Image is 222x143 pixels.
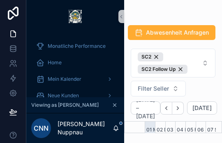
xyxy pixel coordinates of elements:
button: Select Button [131,49,215,77]
span: Monatliche Performance [48,43,106,49]
button: Next [172,102,184,115]
button: 04 Do. [177,122,193,138]
button: [DATE] [187,101,217,115]
div: SC2 [138,52,163,61]
button: 03 Mi. [167,122,182,138]
button: 06 Sa. [197,122,213,138]
a: Mein Kalender [31,72,119,87]
a: Neue Kunden [31,88,119,103]
img: App logo [69,10,82,23]
button: Abwesenheit Anfragen [128,25,215,40]
div: scrollable content [26,33,124,97]
span: [DATE] [192,104,212,112]
span: Abwesenheit Anfragen [146,28,209,37]
button: 02 Di. [157,122,171,138]
span: Mein Kalender [48,76,81,82]
span: CNN [34,123,49,133]
span: Home [48,59,62,66]
button: Unselect SC_2 [138,52,163,61]
p: [PERSON_NAME] Nuppnau [58,120,113,136]
button: Unselect SC_2_FOLLOW_UP [138,65,187,74]
div: SC2 Follow Up [138,65,187,74]
button: Back [160,102,172,115]
button: 05 Fr. [187,122,201,138]
span: Viewing as [PERSON_NAME] [31,102,99,108]
button: 01 Mo. [146,122,162,138]
span: Filter Seller [138,84,169,93]
h2: [DATE] – [DATE] [136,96,155,120]
a: Home [31,55,119,70]
span: Neue Kunden [48,92,79,99]
button: Select Button [131,81,186,96]
a: Monatliche Performance [31,39,119,54]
